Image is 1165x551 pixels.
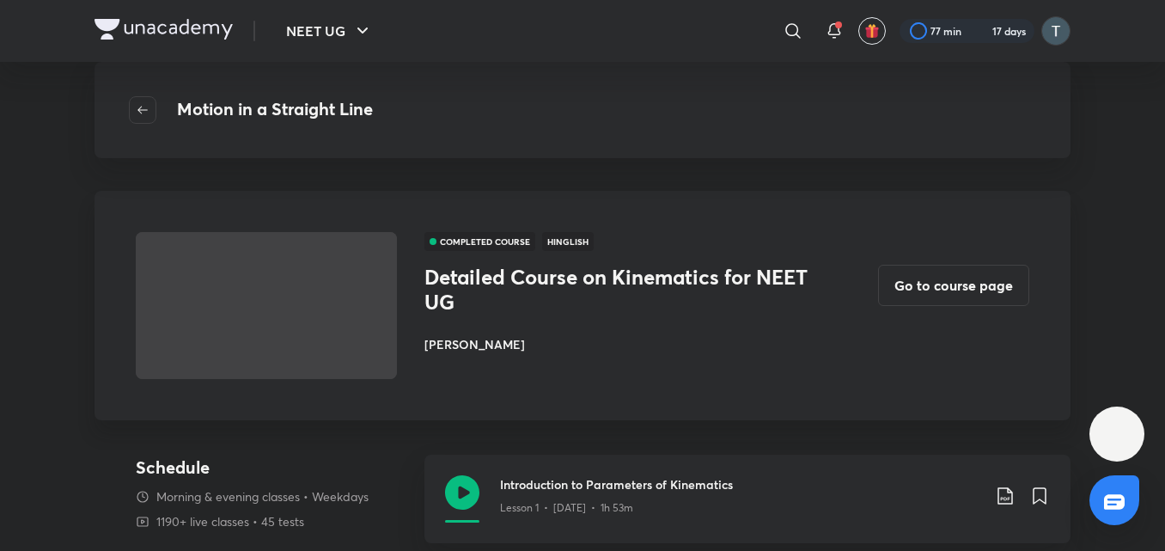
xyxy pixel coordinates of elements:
h6: [PERSON_NAME] [424,335,809,353]
p: 1190+ live classes • 45 tests [156,512,304,530]
span: COMPLETED COURSE [424,232,535,251]
img: avatar [864,23,880,39]
img: tanistha Dey [1041,16,1070,46]
button: NEET UG [276,14,383,48]
p: Lesson 1 • [DATE] • 1h 53m [500,500,633,516]
h3: Introduction to Parameters of Kinematics [500,475,981,493]
h3: Detailed Course on Kinematics for NEET UG [424,265,809,315]
button: avatar [858,17,886,45]
img: ttu [1107,424,1127,444]
p: Morning & evening classes • Weekdays [156,487,369,505]
img: Company Logo [95,19,233,40]
span: Hinglish [542,232,594,251]
img: Thumbnail [133,230,400,380]
a: Company Logo [95,19,233,44]
h4: Schedule [136,455,411,481]
button: Go to course page [878,265,1029,306]
img: streak [972,22,989,40]
h4: Motion in a Straight Line [177,96,373,124]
